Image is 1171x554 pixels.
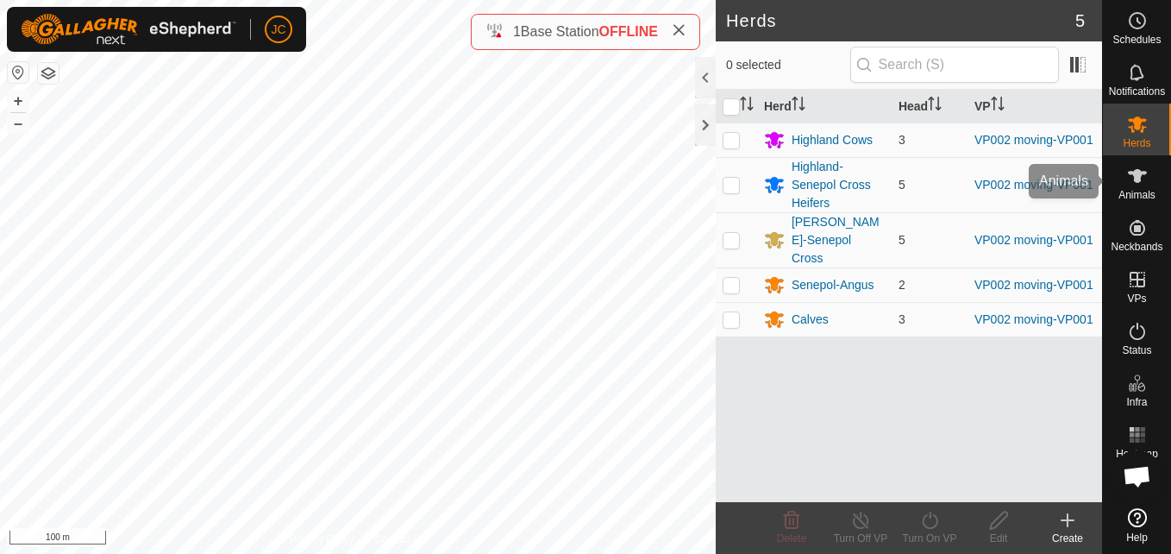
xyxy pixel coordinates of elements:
[1127,293,1146,304] span: VPs
[974,233,1093,247] a: VP002 moving-VP001
[599,24,658,39] span: OFFLINE
[726,10,1075,31] h2: Herds
[8,91,28,111] button: +
[21,14,236,45] img: Gallagher Logo
[1109,86,1165,97] span: Notifications
[1123,138,1150,148] span: Herds
[826,531,895,546] div: Turn Off VP
[777,532,807,545] span: Delete
[964,531,1033,546] div: Edit
[974,312,1093,326] a: VP002 moving-VP001
[899,233,905,247] span: 5
[375,532,426,547] a: Contact Us
[1111,242,1162,252] span: Neckbands
[1126,532,1148,543] span: Help
[1075,8,1085,34] span: 5
[757,90,892,123] th: Herd
[850,47,1059,83] input: Search (S)
[8,113,28,134] button: –
[1033,531,1102,546] div: Create
[991,99,1005,113] p-sorticon: Activate to sort
[1103,501,1171,550] a: Help
[1126,397,1147,407] span: Infra
[928,99,942,113] p-sorticon: Activate to sort
[726,56,850,74] span: 0 selected
[792,213,885,268] div: [PERSON_NAME]-Senepol Cross
[1112,35,1161,45] span: Schedules
[899,278,905,292] span: 2
[974,133,1093,147] a: VP002 moving-VP001
[974,178,1093,192] a: VP002 moving-VP001
[290,532,354,547] a: Privacy Policy
[740,99,754,113] p-sorticon: Activate to sort
[1122,345,1151,356] span: Status
[967,90,1102,123] th: VP
[895,531,964,546] div: Turn On VP
[1112,450,1163,502] a: Open chat
[974,278,1093,292] a: VP002 moving-VP001
[792,311,829,329] div: Calves
[792,131,873,149] div: Highland Cows
[1116,449,1158,459] span: Heatmap
[1118,190,1155,200] span: Animals
[792,276,874,294] div: Senepol-Angus
[521,24,599,39] span: Base Station
[792,158,885,212] div: Highland-Senepol Cross Heifers
[899,312,905,326] span: 3
[38,63,59,84] button: Map Layers
[899,178,905,192] span: 5
[8,62,28,83] button: Reset Map
[899,133,905,147] span: 3
[271,21,285,39] span: JC
[792,99,805,113] p-sorticon: Activate to sort
[513,24,521,39] span: 1
[892,90,967,123] th: Head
